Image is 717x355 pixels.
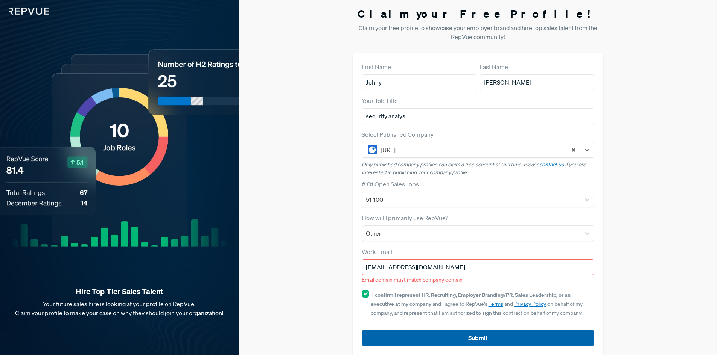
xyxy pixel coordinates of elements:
label: How will I primarily use RepVue? [362,213,448,222]
input: First Name [362,74,476,90]
label: First Name [362,62,391,71]
a: Privacy Policy [514,301,546,307]
button: Submit [362,330,595,346]
p: Claim your free profile to showcase your employer brand and hire top sales talent from the RepVue... [353,23,604,41]
span: and I agree to RepVue’s and on behalf of my company, and represent that I am authorized to sign t... [371,292,583,316]
p: Only published company profiles can claim a free account at this time. Please if you are interest... [362,161,595,177]
label: Select Published Company [362,130,434,139]
label: Last Name [480,62,508,71]
h3: Claim your Free Profile! [353,8,604,20]
a: Terms [489,301,503,307]
strong: I confirm I represent HR, Recruiting, Employer Branding/PR, Sales Leadership, or an executive at ... [371,291,571,307]
span: Email domain must match company domain [362,276,463,283]
a: contact us [539,161,564,168]
label: Work Email [362,247,392,256]
input: Email [362,259,595,275]
img: Proton.ai [368,145,377,154]
label: # Of Open Sales Jobs [362,180,419,189]
input: Last Name [480,74,594,90]
p: Your future sales hire is looking at your profile on RepVue. Claim your profile to make your case... [12,299,227,317]
label: Your Job Title [362,96,398,105]
strong: Hire Top-Tier Sales Talent [12,287,227,296]
input: Title [362,108,595,124]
